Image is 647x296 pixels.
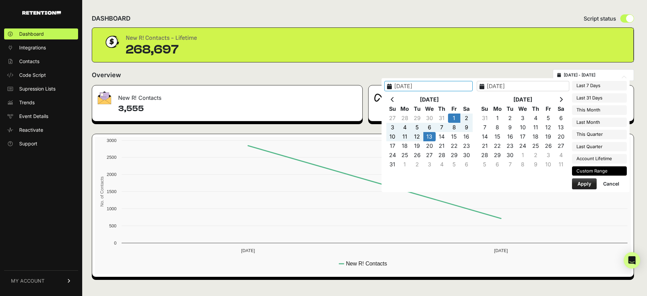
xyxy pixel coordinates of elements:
[369,85,634,106] div: Meta Audience
[98,91,111,104] img: fa-envelope-19ae18322b30453b285274b1b8af3d052b27d846a4fbe8435d1a52b978f639a2.png
[411,160,423,169] td: 2
[555,123,567,132] td: 13
[423,141,436,151] td: 20
[504,160,517,169] td: 7
[448,123,460,132] td: 8
[555,141,567,151] td: 27
[504,114,517,123] td: 2
[517,132,529,141] td: 17
[109,223,116,228] text: 500
[584,14,616,23] span: Script status
[19,58,39,65] span: Contacts
[460,141,473,151] td: 23
[555,151,567,160] td: 4
[19,31,44,37] span: Dashboard
[542,141,555,151] td: 26
[399,123,411,132] td: 4
[555,160,567,169] td: 11
[386,104,399,114] th: Su
[448,141,460,151] td: 22
[436,141,448,151] td: 21
[491,160,504,169] td: 6
[504,104,517,114] th: Tu
[386,132,399,141] td: 10
[491,151,504,160] td: 29
[19,140,37,147] span: Support
[399,95,460,104] th: [DATE]
[411,114,423,123] td: 29
[555,132,567,141] td: 20
[542,151,555,160] td: 3
[572,154,627,164] li: Account Lifetime
[436,160,448,169] td: 4
[386,123,399,132] td: 3
[529,123,542,132] td: 11
[460,132,473,141] td: 16
[114,240,116,246] text: 0
[386,114,399,123] td: 27
[460,160,473,169] td: 6
[436,132,448,141] td: 14
[542,123,555,132] td: 12
[491,141,504,151] td: 22
[107,172,116,177] text: 2000
[504,123,517,132] td: 9
[491,123,504,132] td: 8
[572,166,627,176] li: Custom Range
[460,151,473,160] td: 30
[399,151,411,160] td: 25
[399,104,411,114] th: Mo
[19,113,48,120] span: Event Details
[491,114,504,123] td: 1
[4,83,78,94] a: Supression Lists
[598,178,625,189] button: Cancel
[504,151,517,160] td: 30
[19,85,55,92] span: Supression Lists
[107,189,116,194] text: 1500
[555,104,567,114] th: Sa
[92,14,130,23] h2: DASHBOARD
[478,151,491,160] td: 28
[478,114,491,123] td: 31
[4,125,78,135] a: Reactivate
[494,248,508,253] text: [DATE]
[118,103,357,114] h4: 3,555
[399,160,411,169] td: 1
[107,155,116,160] text: 2500
[448,132,460,141] td: 15
[624,252,640,269] div: Open Intercom Messenger
[478,132,491,141] td: 14
[411,151,423,160] td: 26
[478,160,491,169] td: 5
[529,114,542,123] td: 4
[399,141,411,151] td: 18
[517,151,529,160] td: 1
[423,151,436,160] td: 27
[529,141,542,151] td: 25
[517,160,529,169] td: 8
[399,132,411,141] td: 11
[529,132,542,141] td: 18
[374,94,388,102] img: fa-meta-2f981b61bb99beabf952f7030308934f19ce035c18b003e963880cc3fabeebb7.png
[572,118,627,127] li: Last Month
[478,123,491,132] td: 7
[107,138,116,143] text: 3000
[423,160,436,169] td: 3
[478,104,491,114] th: Su
[126,43,197,57] div: 268,697
[423,104,436,114] th: We
[4,42,78,53] a: Integrations
[4,138,78,149] a: Support
[542,132,555,141] td: 19
[517,104,529,114] th: We
[19,44,46,51] span: Integrations
[542,160,555,169] td: 10
[572,81,627,91] li: Last 7 Days
[478,141,491,151] td: 21
[107,206,116,211] text: 1000
[19,99,35,106] span: Trends
[411,141,423,151] td: 19
[542,114,555,123] td: 5
[517,114,529,123] td: 3
[572,105,627,115] li: This Month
